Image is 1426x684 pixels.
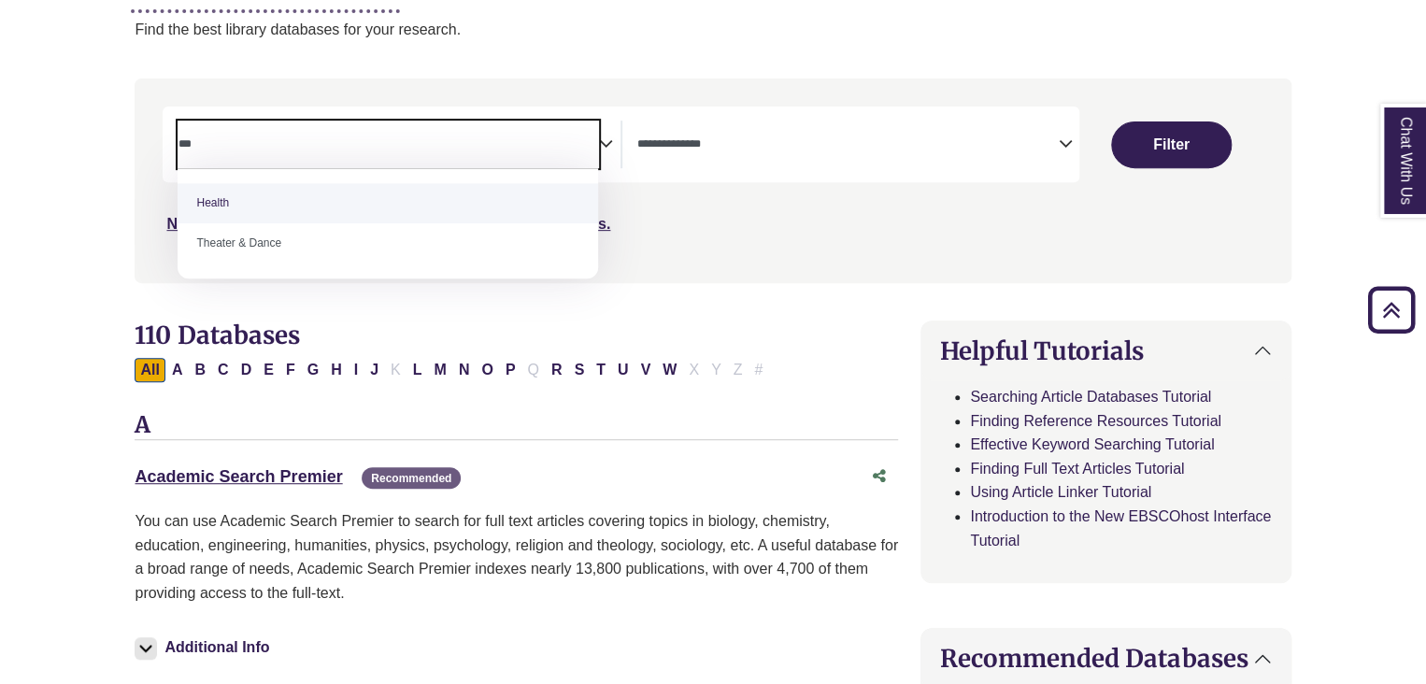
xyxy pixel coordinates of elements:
[362,467,461,489] span: Recommended
[178,223,598,264] li: Theater & Dance
[637,138,1058,153] textarea: Search
[235,358,258,382] button: Filter Results D
[921,321,1290,380] button: Helpful Tutorials
[568,358,590,382] button: Filter Results S
[453,358,476,382] button: Filter Results N
[861,459,898,494] button: Share this database
[178,183,598,223] li: Health
[364,358,384,382] button: Filter Results J
[189,358,211,382] button: Filter Results B
[546,358,568,382] button: Filter Results R
[166,216,610,232] a: Not sure where to start? Check our Recommended Databases.
[135,358,164,382] button: All
[302,358,324,382] button: Filter Results G
[212,358,235,382] button: Filter Results C
[258,358,279,382] button: Filter Results E
[135,18,1291,42] p: Find the best library databases for your research.
[970,389,1211,405] a: Searching Article Databases Tutorial
[280,358,301,382] button: Filter Results F
[135,320,299,350] span: 110 Databases
[325,358,348,382] button: Filter Results H
[135,412,898,440] h3: A
[970,461,1184,477] a: Finding Full Text Articles Tutorial
[970,484,1151,500] a: Using Article Linker Tutorial
[428,358,451,382] button: Filter Results M
[349,358,364,382] button: Filter Results I
[135,634,275,661] button: Additional Info
[970,413,1221,429] a: Finding Reference Resources Tutorial
[635,358,656,382] button: Filter Results V
[1111,121,1232,168] button: Submit for Search Results
[657,358,682,382] button: Filter Results W
[591,358,611,382] button: Filter Results T
[166,358,189,382] button: Filter Results A
[970,436,1214,452] a: Effective Keyword Searching Tutorial
[970,508,1271,549] a: Introduction to the New EBSCOhost Interface Tutorial
[178,138,598,153] textarea: Search
[500,358,521,382] button: Filter Results P
[135,361,770,377] div: Alpha-list to filter by first letter of database name
[612,358,635,382] button: Filter Results U
[407,358,428,382] button: Filter Results L
[135,509,898,605] p: You can use Academic Search Premier to search for full text articles covering topics in biology, ...
[135,78,1291,282] nav: Search filters
[1362,297,1421,322] a: Back to Top
[135,467,342,486] a: Academic Search Premier
[476,358,498,382] button: Filter Results O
